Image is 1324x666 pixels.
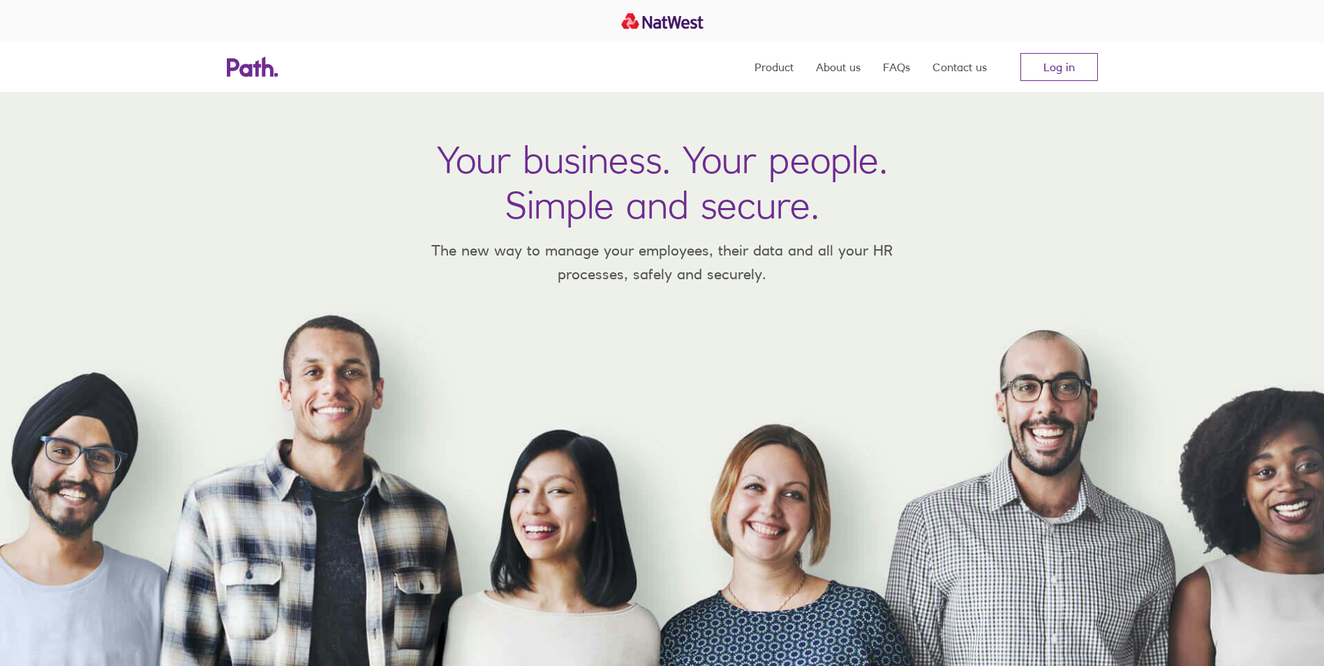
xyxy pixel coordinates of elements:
h1: Your business. Your people. Simple and secure. [437,137,888,228]
a: Log in [1020,53,1098,81]
p: The new way to manage your employees, their data and all your HR processes, safely and securely. [411,239,914,286]
a: Contact us [932,42,987,92]
a: FAQs [883,42,910,92]
a: Product [754,42,794,92]
a: About us [816,42,861,92]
